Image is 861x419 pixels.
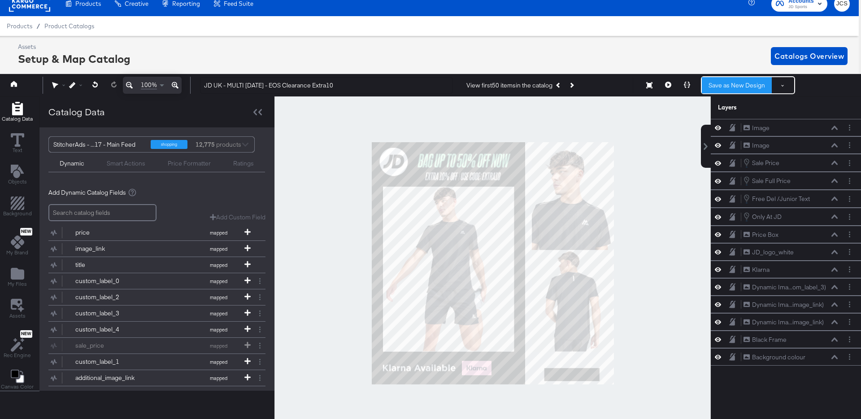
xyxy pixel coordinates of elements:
[151,140,187,149] div: shopping
[48,257,265,273] div: titlemapped
[48,289,265,305] div: custom_label_2mapped
[845,158,854,168] button: Layer Options
[743,300,824,310] button: Dynamic Ima...image_link)
[743,353,806,362] button: Background colour
[466,81,552,90] div: View first 50 items in the catalog
[194,230,243,236] span: mapped
[194,137,216,152] strong: 12,775
[711,172,861,190] div: Sale Full PriceLayer Options
[743,283,826,292] button: Dynamic Ima...om_label_3)
[711,136,861,154] div: ImageLayer Options
[845,123,854,132] button: Layer Options
[141,81,157,89] span: 100%
[48,338,265,354] div: sale_pricemapped
[5,131,30,157] button: Text
[711,190,861,208] div: Free Del /Junior TextLayer Options
[4,296,31,322] button: Assets
[752,159,779,167] div: Sale Price
[194,294,243,301] span: mapped
[48,241,254,257] button: image_linkmapped
[48,225,265,240] div: pricemapped
[743,265,770,275] button: Klarna
[75,293,140,301] div: custom_label_2
[8,280,27,288] span: My Files
[743,212,782,222] button: Only At JD
[48,354,254,370] button: custom_label_1mapped
[3,163,32,188] button: Add Text
[845,317,854,327] button: Layer Options
[48,322,265,337] div: custom_label_4mapped
[845,352,854,362] button: Layer Options
[845,282,854,292] button: Layer Options
[194,137,221,152] div: products
[718,103,809,112] div: Layers
[743,248,794,257] button: JD_logo_white
[75,374,140,382] div: additional_image_link
[752,141,770,150] div: Image
[752,177,791,185] div: Sale Full Price
[194,246,243,252] span: mapped
[75,228,140,237] div: price
[845,265,854,274] button: Layer Options
[565,77,578,93] button: Next Product
[75,277,140,285] div: custom_label_0
[752,266,770,274] div: Klarna
[13,147,22,154] span: Text
[9,312,26,319] span: Assets
[48,289,254,305] button: custom_label_2mapped
[743,123,770,133] button: Image
[48,370,265,386] div: additional_image_linkmapped
[44,22,94,30] a: Product Catalogs
[743,194,810,204] button: Free Del /Junior Text
[711,154,861,172] div: Sale PriceLayer Options
[48,225,254,240] button: pricemapped
[6,249,28,256] span: My Brand
[194,310,243,317] span: mapped
[48,322,254,337] button: custom_label_4mapped
[752,318,824,327] div: Dynamic Ima...image_link)
[711,313,861,331] div: Dynamic Ima...image_link)Layer Options
[75,309,140,318] div: custom_label_3
[711,261,861,278] div: KlarnaLayer Options
[53,137,144,152] div: StitcherAds - ...17 - Main Feed
[48,257,254,273] button: titlemapped
[711,348,861,366] div: Background colourLayer Options
[711,296,861,313] div: Dynamic Ima...image_link)Layer Options
[1,383,34,390] span: Canvas Color
[752,353,805,362] div: Background colour
[194,375,243,381] span: mapped
[168,159,211,168] div: Price Formatter
[752,248,794,257] div: JD_logo_white
[233,159,254,168] div: Ratings
[552,77,565,93] button: Previous Product
[788,4,814,11] span: JD Sports
[194,327,243,333] span: mapped
[711,226,861,243] div: Price BoxLayer Options
[48,241,265,257] div: image_linkmapped
[48,188,126,197] span: Add Dynamic Catalog Fields
[48,354,265,370] div: custom_label_1mapped
[774,50,844,62] span: Catalogs Overview
[845,140,854,150] button: Layer Options
[210,213,265,222] button: Add Custom Field
[711,243,861,261] div: JD_logo_whiteLayer Options
[60,159,84,168] div: Dynamic
[845,300,854,309] button: Layer Options
[194,262,243,268] span: mapped
[752,301,824,309] div: Dynamic Ima...image_link)
[75,358,140,366] div: custom_label_1
[48,370,254,386] button: additional_image_linkmapped
[711,331,861,348] div: Black FrameLayer Options
[3,210,32,217] span: Background
[2,115,33,122] span: Catalog Data
[4,352,31,359] span: Rec Engine
[752,195,810,203] div: Free Del /Junior Text
[75,244,140,253] div: image_link
[845,247,854,257] button: Layer Options
[18,43,130,51] div: Assets
[743,176,791,186] button: Sale Full Price
[711,208,861,226] div: Only At JDLayer Options
[743,141,770,150] button: Image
